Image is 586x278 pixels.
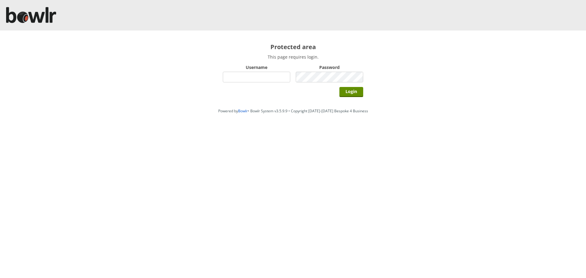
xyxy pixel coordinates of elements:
a: Bowlr [238,108,248,114]
span: Powered by • Bowlr System v3.5.9.9 • Copyright [DATE]-[DATE] Bespoke 4 Business [218,108,368,114]
label: Username [223,64,290,70]
input: Login [339,87,363,97]
p: This page requires login. [223,54,363,60]
label: Password [296,64,363,70]
h2: Protected area [223,43,363,51]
